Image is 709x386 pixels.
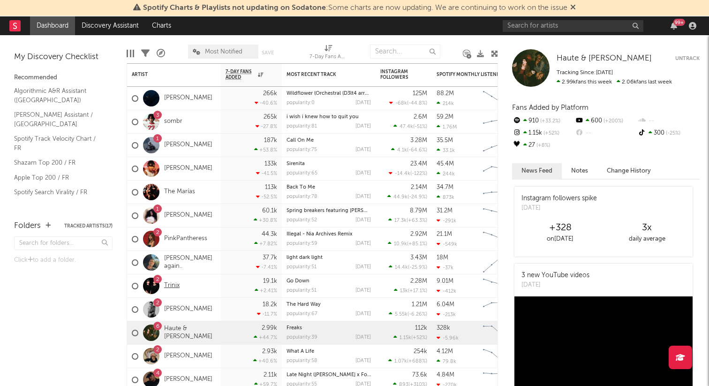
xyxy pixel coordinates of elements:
[557,79,672,85] span: 2.06k fans last week
[437,72,507,77] div: Spotify Monthly Listeners
[517,234,603,245] div: on [DATE]
[262,50,274,55] button: Save
[14,202,103,212] a: Recommended For You
[393,334,427,341] div: ( )
[380,69,413,80] div: Instagram Followers
[141,40,150,67] div: Filters
[262,348,277,355] div: 2.93k
[412,171,426,176] span: -122 %
[287,194,317,199] div: popularity: 78
[557,54,652,63] a: Haute & [PERSON_NAME]
[287,288,317,293] div: popularity: 51
[412,302,427,308] div: 1.21M
[287,255,323,260] a: light dark light
[14,52,113,63] div: My Discovery Checklist
[637,127,700,139] div: 300
[263,302,277,308] div: 18.2k
[410,255,427,261] div: 3.43M
[437,288,456,294] div: -412k
[479,298,521,321] svg: Chart title
[408,359,426,364] span: +688 %
[479,251,521,274] svg: Chart title
[570,4,576,12] span: Dismiss
[287,171,317,176] div: popularity: 65
[637,115,700,127] div: --
[14,236,113,250] input: Search for folders...
[263,255,277,261] div: 37.7k
[437,241,457,247] div: -549k
[387,194,427,200] div: ( )
[14,110,103,129] a: [PERSON_NAME] Assistant / [GEOGRAPHIC_DATA]
[393,123,427,129] div: ( )
[389,311,427,317] div: ( )
[287,311,317,317] div: popularity: 67
[256,264,277,270] div: -7.41 %
[287,279,309,284] a: Go Down
[256,123,277,129] div: -27.8 %
[30,16,75,35] a: Dashboard
[437,255,448,261] div: 18M
[437,161,454,167] div: 45.4M
[521,280,589,290] div: [DATE]
[355,100,371,106] div: [DATE]
[521,204,597,213] div: [DATE]
[410,231,427,237] div: 2.92M
[479,321,521,345] svg: Chart title
[397,148,407,153] span: 4.1k
[287,218,317,223] div: popularity: 52
[479,87,521,110] svg: Chart title
[164,94,212,102] a: [PERSON_NAME]
[287,241,317,246] div: popularity: 59
[437,100,454,106] div: 214k
[14,86,103,105] a: Algorithmic A&R Assistant ([GEOGRAPHIC_DATA])
[517,222,603,234] div: +328
[287,138,314,143] a: Call On Me
[597,163,660,179] button: Change History
[355,335,371,340] div: [DATE]
[287,232,353,237] a: Illegal - Nia Archives Remix
[287,91,377,96] a: Wildflower (Orchestral (D3lt4 arrang.)
[287,302,321,307] a: The Hard Way
[437,147,455,153] div: 33.1k
[143,4,326,12] span: Spotify Charts & Playlists not updating on Sodatone
[14,173,103,183] a: Apple Top 200 / FR
[287,325,302,331] a: Freaks
[309,40,347,67] div: 7-Day Fans Added (7-Day Fans Added)
[265,184,277,190] div: 113k
[395,312,407,317] span: 5.55k
[391,147,427,153] div: ( )
[414,348,427,355] div: 254k
[287,91,371,96] div: Wildflower (Orchestral (D3lt4 arrang.)
[512,139,574,151] div: 27
[254,334,277,341] div: +44.7 %
[479,345,521,368] svg: Chart title
[205,49,242,55] span: Most Notified
[264,114,277,120] div: 265k
[309,52,347,63] div: 7-Day Fans Added (7-Day Fans Added)
[262,325,277,331] div: 2.99k
[411,184,427,190] div: 2.14M
[287,161,305,167] a: Sirenita
[394,242,407,247] span: 10.9k
[255,100,277,106] div: -40.6 %
[287,302,371,307] div: The Hard Way
[414,114,427,120] div: 2.6M
[557,54,652,62] span: Haute & [PERSON_NAME]
[409,312,426,317] span: -6.26 %
[255,288,277,294] div: +2.41 %
[437,114,453,120] div: 59.2M
[355,218,371,223] div: [DATE]
[256,170,277,176] div: -41.5 %
[14,255,113,266] div: Click to add a folder.
[389,264,427,270] div: ( )
[355,265,371,270] div: [DATE]
[226,69,256,80] span: 7-Day Fans Added
[355,171,371,176] div: [DATE]
[671,22,677,30] button: 99+
[164,141,212,149] a: [PERSON_NAME]
[355,358,371,363] div: [DATE]
[287,114,359,120] a: i wish i knew how to quit you
[394,359,407,364] span: 1.07k
[14,220,41,232] div: Folders
[264,137,277,144] div: 187k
